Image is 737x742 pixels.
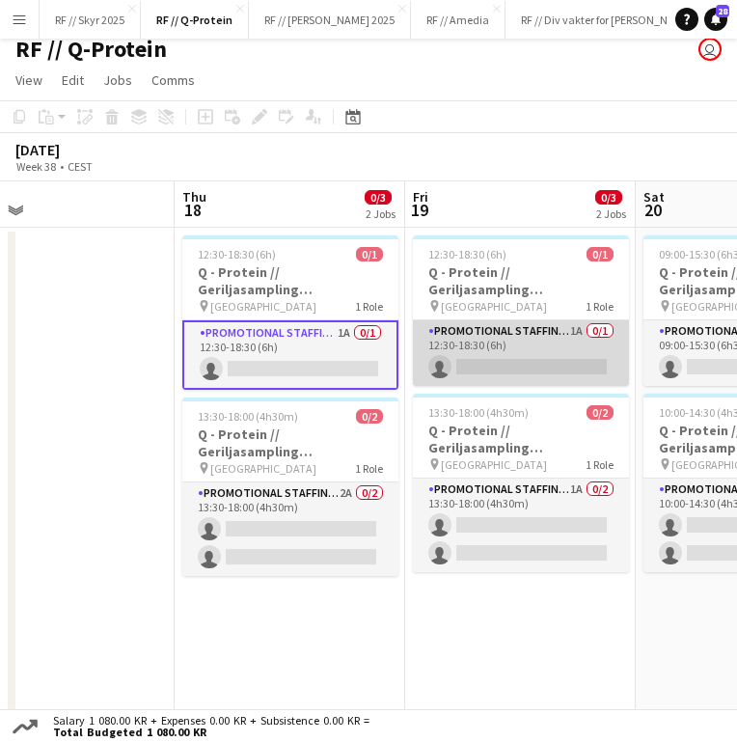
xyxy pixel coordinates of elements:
div: Salary 1 080.00 KR + Expenses 0.00 KR + Subsistence 0.00 KR = [41,715,373,738]
app-card-role: Promotional Staffing (Brand Ambassadors)1A0/112:30-18:30 (6h) [413,320,629,386]
div: CEST [68,159,93,174]
app-user-avatar: Fredrikke Moland Flesner [698,38,722,61]
span: 20 [641,199,665,221]
h3: Q - Protein // Geriljasampling [GEOGRAPHIC_DATA] [413,422,629,456]
span: Total Budgeted 1 080.00 KR [53,727,369,738]
span: 0/1 [587,247,614,261]
button: RF // Div vakter for [PERSON_NAME] [505,1,709,39]
app-card-role: Promotional Staffing (Brand Ambassadors)1A0/112:30-18:30 (6h) [182,320,398,390]
app-card-role: Promotional Staffing (Brand Ambassadors)2A0/213:30-18:00 (4h30m) [182,482,398,576]
button: RF // Skyr 2025 [40,1,141,39]
a: Comms [144,68,203,93]
span: 1 Role [355,461,383,476]
span: 1 Role [355,299,383,314]
span: 0/2 [356,409,383,424]
span: 0/2 [587,405,614,420]
a: Jobs [96,68,140,93]
a: View [8,68,50,93]
span: 13:30-18:00 (4h30m) [428,405,529,420]
div: 2 Jobs [596,206,626,221]
span: [GEOGRAPHIC_DATA] [210,299,316,314]
span: 0/1 [356,247,383,261]
a: Edit [54,68,92,93]
span: 0/3 [595,190,622,205]
span: 28 [716,5,729,17]
span: [GEOGRAPHIC_DATA] [441,457,547,472]
h3: Q - Protein // Geriljasampling [GEOGRAPHIC_DATA] [182,426,398,460]
span: Jobs [103,71,132,89]
span: [GEOGRAPHIC_DATA] [441,299,547,314]
button: RF // [PERSON_NAME] 2025 [249,1,411,39]
app-job-card: 12:30-18:30 (6h)0/1Q - Protein // Geriljasampling [GEOGRAPHIC_DATA] [GEOGRAPHIC_DATA]1 RolePromot... [182,235,398,390]
button: RF // Amedia [411,1,505,39]
span: Sat [643,188,665,206]
div: [DATE] [15,140,137,159]
h3: Q - Protein // Geriljasampling [GEOGRAPHIC_DATA] [182,263,398,298]
app-card-role: Promotional Staffing (Brand Ambassadors)1A0/213:30-18:00 (4h30m) [413,479,629,572]
span: [GEOGRAPHIC_DATA] [210,461,316,476]
h1: RF // Q-Protein [15,35,167,64]
h3: Q - Protein // Geriljasampling [GEOGRAPHIC_DATA] [413,263,629,298]
span: View [15,71,42,89]
span: 0/3 [365,190,392,205]
app-job-card: 13:30-18:00 (4h30m)0/2Q - Protein // Geriljasampling [GEOGRAPHIC_DATA] [GEOGRAPHIC_DATA]1 RolePro... [182,398,398,576]
span: 1 Role [586,457,614,472]
button: RF // Q-Protein [141,1,249,39]
span: Comms [151,71,195,89]
span: Thu [182,188,206,206]
app-job-card: 12:30-18:30 (6h)0/1Q - Protein // Geriljasampling [GEOGRAPHIC_DATA] [GEOGRAPHIC_DATA]1 RolePromot... [413,235,629,386]
span: 18 [179,199,206,221]
span: 13:30-18:00 (4h30m) [198,409,298,424]
div: 2 Jobs [366,206,396,221]
a: 28 [704,8,727,31]
app-job-card: 13:30-18:00 (4h30m)0/2Q - Protein // Geriljasampling [GEOGRAPHIC_DATA] [GEOGRAPHIC_DATA]1 RolePro... [413,394,629,572]
span: 12:30-18:30 (6h) [198,247,276,261]
span: Edit [62,71,84,89]
span: 1 Role [586,299,614,314]
span: Fri [413,188,428,206]
span: Week 38 [12,159,60,174]
span: 12:30-18:30 (6h) [428,247,506,261]
span: 19 [410,199,428,221]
